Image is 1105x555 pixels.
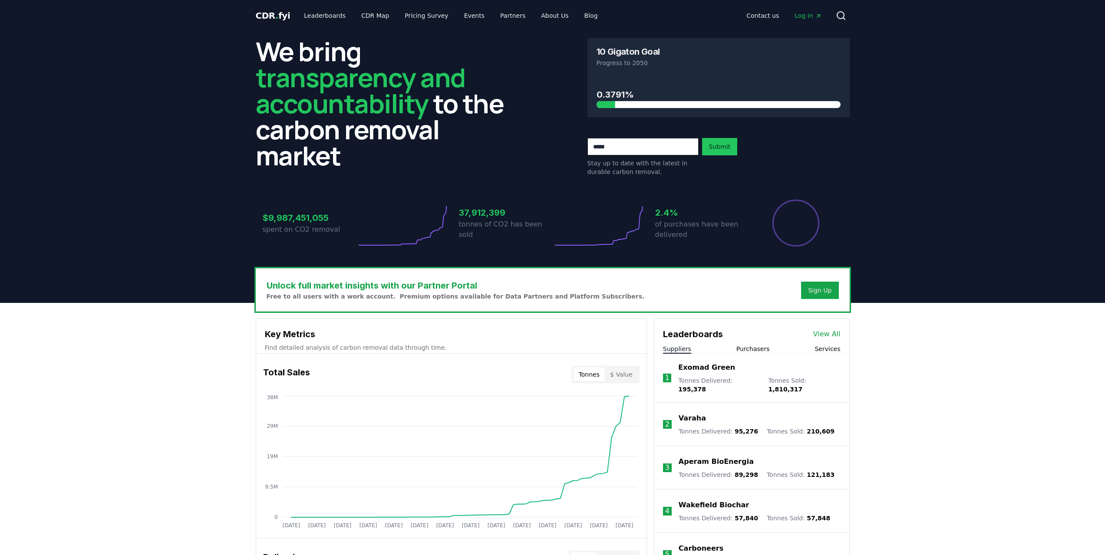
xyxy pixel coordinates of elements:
h3: Unlock full market insights with our Partner Portal [267,279,645,292]
a: Pricing Survey [398,8,455,23]
p: tonnes of CO2 has been sold [459,219,553,240]
tspan: 19M [267,453,278,460]
p: 3 [665,463,670,473]
a: Log in [788,8,828,23]
a: CDR Map [354,8,396,23]
p: Tonnes Delivered : [679,514,758,522]
a: Partners [493,8,532,23]
h3: 37,912,399 [459,206,553,219]
tspan: [DATE] [410,522,428,529]
tspan: [DATE] [487,522,505,529]
h3: 0.3791% [597,88,841,101]
a: Aperam BioEnergia [679,456,754,467]
tspan: [DATE] [615,522,633,529]
tspan: [DATE] [333,522,351,529]
tspan: [DATE] [590,522,607,529]
span: 57,840 [735,515,758,522]
span: 121,183 [807,471,835,478]
a: Carboneers [679,543,723,554]
button: Tonnes [574,368,605,381]
button: Services [815,345,840,353]
p: 4 [665,506,670,516]
p: 2 [665,419,670,430]
a: Events [457,8,491,23]
tspan: [DATE] [359,522,377,529]
h3: 10 Gigaton Goal [597,47,660,56]
div: Percentage of sales delivered [772,199,820,247]
p: Tonnes Delivered : [679,427,758,436]
span: CDR fyi [256,10,290,21]
tspan: [DATE] [308,522,326,529]
span: 195,378 [678,386,706,393]
span: 1,810,317 [768,386,802,393]
tspan: 29M [267,423,278,429]
a: Exomad Green [678,362,735,373]
a: Sign Up [808,286,831,295]
a: Wakefield Biochar [679,500,749,510]
tspan: [DATE] [385,522,402,529]
p: of purchases have been delivered [655,219,749,240]
p: Tonnes Sold : [767,514,830,522]
span: 89,298 [735,471,758,478]
span: Log in [795,11,821,20]
p: Tonnes Sold : [768,376,840,394]
p: Tonnes Sold : [767,427,835,436]
tspan: [DATE] [564,522,582,529]
button: Suppliers [663,345,691,353]
span: 95,276 [735,428,758,435]
h3: Key Metrics [265,328,638,341]
p: Tonnes Delivered : [678,376,759,394]
button: $ Value [605,368,638,381]
button: Submit [702,138,738,155]
h3: 2.4% [655,206,749,219]
nav: Main [297,8,604,23]
a: Contact us [739,8,786,23]
tspan: [DATE] [538,522,556,529]
tspan: [DATE] [436,522,454,529]
h3: Leaderboards [663,328,723,341]
a: View All [813,329,841,339]
a: Leaderboards [297,8,353,23]
span: . [275,10,278,21]
tspan: 9.5M [265,484,277,490]
h3: Total Sales [263,366,310,383]
p: Progress to 2050 [597,59,841,67]
tspan: 38M [267,394,278,401]
p: 1 [665,373,669,383]
h3: $9,987,451,055 [263,211,356,224]
tspan: [DATE] [513,522,531,529]
span: transparency and accountability [256,59,465,121]
p: Free to all users with a work account. Premium options available for Data Partners and Platform S... [267,292,645,301]
nav: Main [739,8,828,23]
p: Tonnes Delivered : [679,470,758,479]
a: Varaha [679,413,706,424]
a: Blog [577,8,605,23]
h2: We bring to the carbon removal market [256,38,518,168]
tspan: 0 [274,514,278,520]
p: Stay up to date with the latest in durable carbon removal. [587,159,699,176]
span: 57,848 [807,515,830,522]
tspan: [DATE] [462,522,479,529]
tspan: [DATE] [282,522,300,529]
p: spent on CO2 removal [263,224,356,235]
a: About Us [534,8,575,23]
span: 210,609 [807,428,835,435]
p: Tonnes Sold : [767,470,835,479]
button: Sign Up [801,282,838,299]
a: CDR.fyi [256,10,290,22]
p: Find detailed analysis of carbon removal data through time. [265,343,638,352]
button: Purchasers [736,345,770,353]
